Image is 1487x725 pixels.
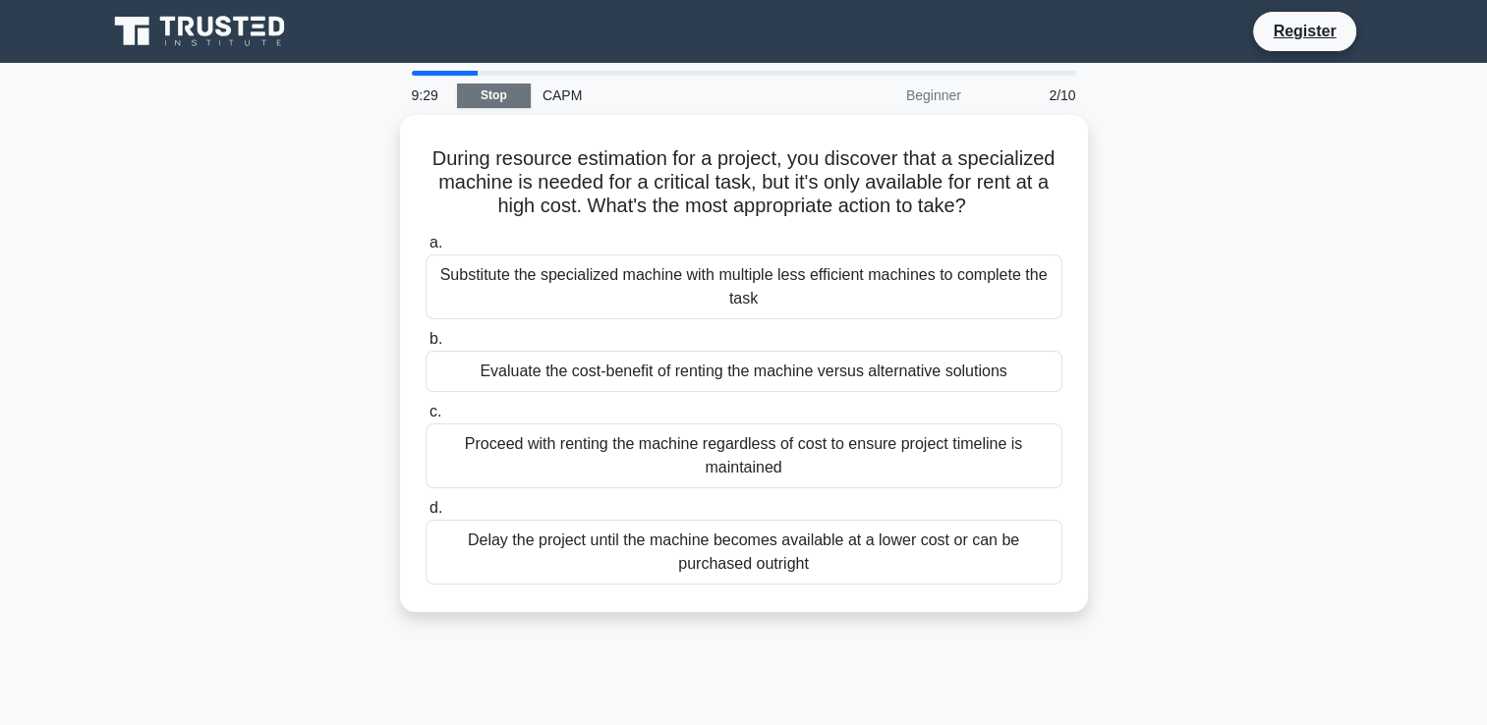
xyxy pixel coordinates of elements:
div: CAPM [531,76,801,115]
span: a. [429,234,442,251]
span: c. [429,403,441,419]
a: Register [1261,19,1347,43]
div: Substitute the specialized machine with multiple less efficient machines to complete the task [426,254,1062,319]
div: Beginner [801,76,973,115]
div: Delay the project until the machine becomes available at a lower cost or can be purchased outright [426,520,1062,585]
div: Proceed with renting the machine regardless of cost to ensure project timeline is maintained [426,423,1062,488]
div: 2/10 [973,76,1088,115]
div: Evaluate the cost-benefit of renting the machine versus alternative solutions [426,351,1062,392]
span: b. [429,330,442,347]
div: 9:29 [400,76,457,115]
a: Stop [457,84,531,108]
h5: During resource estimation for a project, you discover that a specialized machine is needed for a... [424,146,1064,219]
span: d. [429,499,442,516]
